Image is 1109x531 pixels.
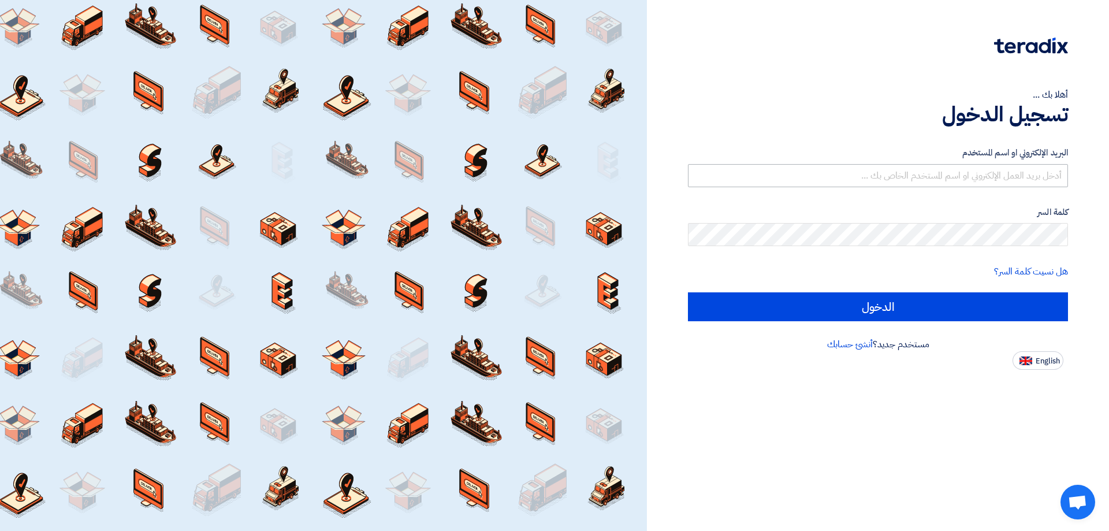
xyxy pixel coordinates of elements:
[1019,357,1032,365] img: en-US.png
[688,146,1068,159] label: البريد الإلكتروني او اسم المستخدم
[688,164,1068,187] input: أدخل بريد العمل الإلكتروني او اسم المستخدم الخاص بك ...
[994,265,1068,279] a: هل نسيت كلمة السر؟
[688,337,1068,351] div: مستخدم جديد؟
[1060,485,1095,519] div: Open chat
[688,102,1068,127] h1: تسجيل الدخول
[1013,351,1063,370] button: English
[994,38,1068,54] img: Teradix logo
[688,206,1068,219] label: كلمة السر
[688,88,1068,102] div: أهلا بك ...
[1036,357,1060,365] span: English
[688,292,1068,321] input: الدخول
[827,337,873,351] a: أنشئ حسابك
